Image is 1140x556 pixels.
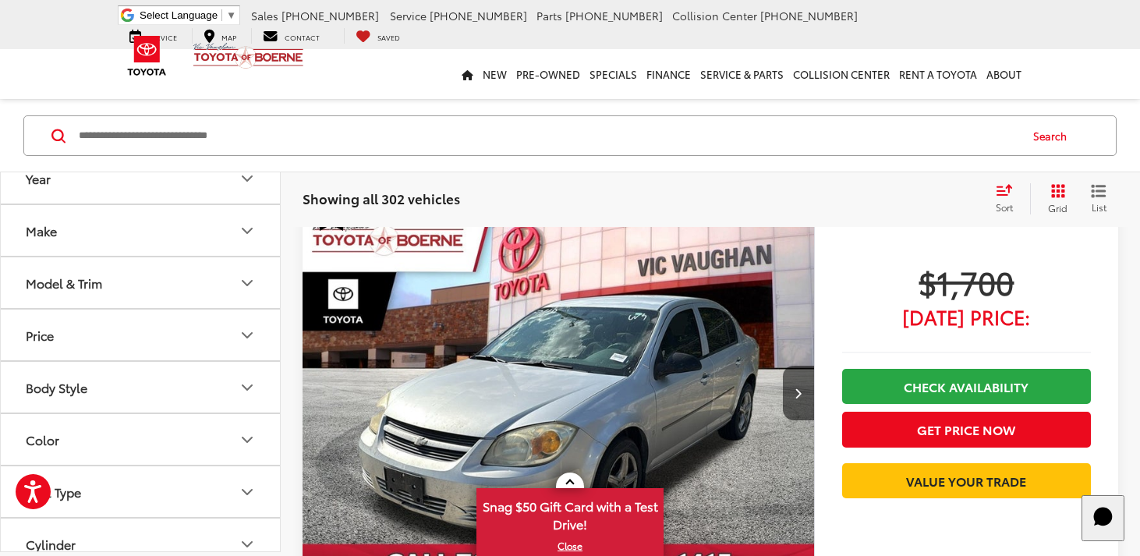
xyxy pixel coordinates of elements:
[842,412,1091,447] button: Get Price Now
[1,466,281,517] button: Fuel TypeFuel Type
[788,49,894,99] a: Collision Center
[1,414,281,465] button: ColorColor
[344,28,412,44] a: My Saved Vehicles
[26,432,59,447] div: Color
[26,380,87,395] div: Body Style
[1,310,281,360] button: PricePrice
[478,490,662,537] span: Snag $50 Gift Card with a Test Drive!
[585,49,642,99] a: Specials
[377,32,400,42] span: Saved
[457,49,478,99] a: Home
[281,8,379,23] span: [PHONE_NUMBER]
[982,49,1026,99] a: About
[251,8,278,23] span: Sales
[238,483,257,501] div: Fuel Type
[26,537,76,551] div: Cylinder
[192,28,248,44] a: Map
[783,366,814,420] button: Next image
[390,8,427,23] span: Service
[238,326,257,345] div: Price
[238,430,257,449] div: Color
[1018,116,1089,155] button: Search
[140,9,218,21] span: Select Language
[760,8,858,23] span: [PHONE_NUMBER]
[238,535,257,554] div: Cylinder
[696,49,788,99] a: Service & Parts: Opens in a new tab
[565,8,663,23] span: [PHONE_NUMBER]
[26,275,102,290] div: Model & Trim
[536,8,562,23] span: Parts
[478,49,512,99] a: New
[26,328,54,342] div: Price
[238,378,257,397] div: Body Style
[1,362,281,413] button: Body StyleBody Style
[1,257,281,308] button: Model & TrimModel & Trim
[238,274,257,292] div: Model & Trim
[842,369,1091,404] a: Check Availability
[842,463,1091,498] a: Value Your Trade
[77,117,1018,154] input: Search by Make, Model, or Keyword
[1079,183,1118,214] button: List View
[118,30,176,81] img: Toyota
[303,189,460,207] span: Showing all 302 vehicles
[672,8,757,23] span: Collision Center
[118,28,189,44] a: Service
[140,9,236,21] a: Select Language​
[26,171,51,186] div: Year
[251,28,331,44] a: Contact
[642,49,696,99] a: Finance
[842,262,1091,301] span: $1,700
[1,205,281,256] button: MakeMake
[988,183,1030,214] button: Select sort value
[238,221,257,240] div: Make
[238,169,257,188] div: Year
[894,49,982,99] a: Rent a Toyota
[1030,183,1079,214] button: Grid View
[26,223,57,238] div: Make
[226,9,236,21] span: ▼
[842,309,1091,324] span: [DATE] Price:
[26,484,81,499] div: Fuel Type
[430,8,527,23] span: [PHONE_NUMBER]
[1091,200,1106,214] span: List
[1,153,281,204] button: YearYear
[193,42,304,69] img: Vic Vaughan Toyota of Boerne
[512,49,585,99] a: Pre-Owned
[1048,201,1067,214] span: Grid
[996,200,1013,214] span: Sort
